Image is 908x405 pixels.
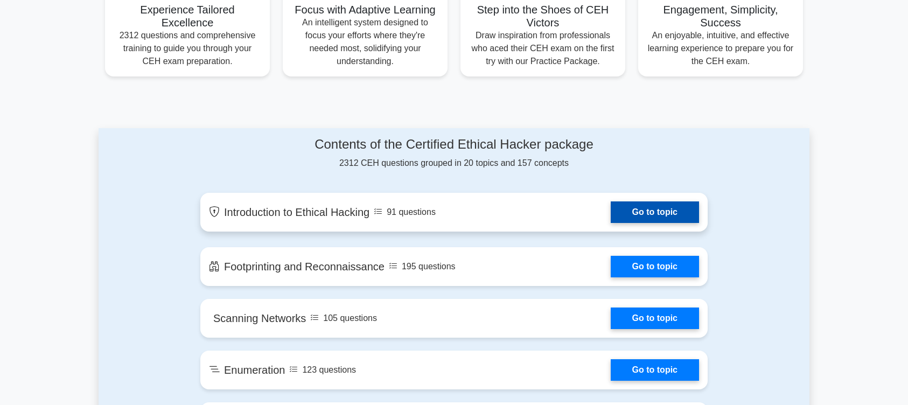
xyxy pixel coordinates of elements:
[611,359,699,381] a: Go to topic
[469,29,617,68] p: Draw inspiration from professionals who aced their CEH exam on the first try with our Practice Pa...
[611,201,699,223] a: Go to topic
[200,137,708,152] h4: Contents of the Certified Ethical Hacker package
[647,29,794,68] p: An enjoyable, intuitive, and effective learning experience to prepare you for the CEH exam.
[647,3,794,29] h5: Engagement, Simplicity, Success
[291,3,439,16] h5: Focus with Adaptive Learning
[114,3,261,29] h5: Experience Tailored Excellence
[469,3,617,29] h5: Step into the Shoes of CEH Victors
[114,29,261,68] p: 2312 questions and comprehensive training to guide you through your CEH exam preparation.
[611,256,699,277] a: Go to topic
[200,137,708,170] div: 2312 CEH questions grouped in 20 topics and 157 concepts
[611,308,699,329] a: Go to topic
[291,16,439,68] p: An intelligent system designed to focus your efforts where they're needed most, solidifying your ...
